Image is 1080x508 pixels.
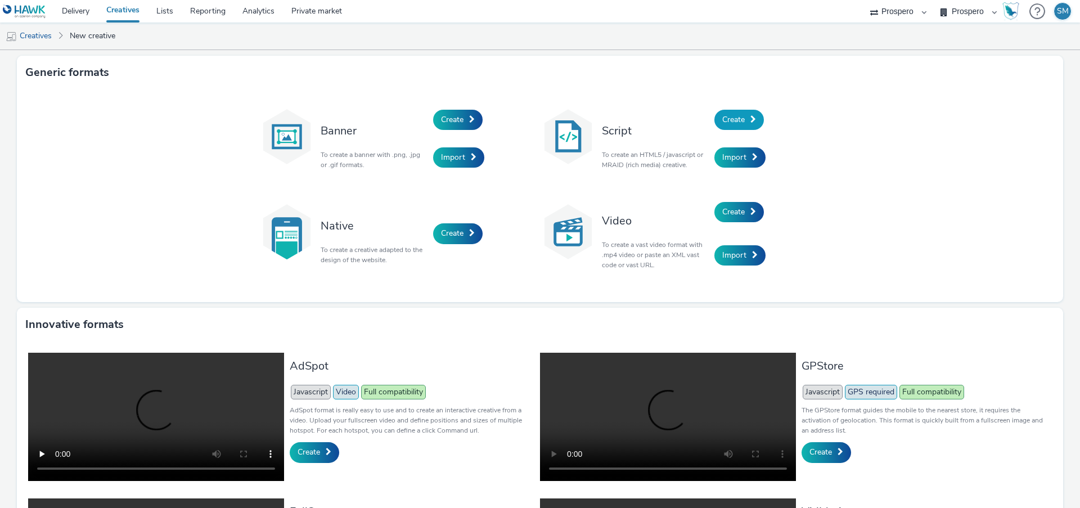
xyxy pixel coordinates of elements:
[321,123,427,138] h3: Banner
[803,385,843,399] span: Javascript
[6,31,17,42] img: mobile
[25,316,124,333] h3: Innovative formats
[602,213,709,228] h3: Video
[722,114,745,125] span: Create
[802,405,1046,435] p: The GPStore format guides the mobile to the nearest store, it requires the activation of geolocat...
[290,442,339,462] a: Create
[291,385,331,399] span: Javascript
[441,228,463,239] span: Create
[321,150,427,170] p: To create a banner with .png, .jpg or .gif formats.
[298,447,320,457] span: Create
[361,385,426,399] span: Full compatibility
[25,64,109,81] h3: Generic formats
[602,150,709,170] p: To create an HTML5 / javascript or MRAID (rich media) creative.
[714,110,764,130] a: Create
[809,447,832,457] span: Create
[802,442,851,462] a: Create
[714,202,764,222] a: Create
[714,147,766,168] a: Import
[64,23,121,50] a: New creative
[540,204,596,260] img: video.svg
[845,385,897,399] span: GPS required
[602,123,709,138] h3: Script
[290,405,534,435] p: AdSpot format is really easy to use and to create an interactive creative from a video. Upload yo...
[1002,2,1024,20] a: Hawk Academy
[899,385,964,399] span: Full compatibility
[259,204,315,260] img: native.svg
[259,109,315,165] img: banner.svg
[290,358,534,374] h3: AdSpot
[802,358,1046,374] h3: GPStore
[433,223,483,244] a: Create
[321,218,427,233] h3: Native
[441,152,465,163] span: Import
[433,147,484,168] a: Import
[722,206,745,217] span: Create
[1002,2,1019,20] img: Hawk Academy
[333,385,359,399] span: Video
[321,245,427,265] p: To create a creative adapted to the design of the website.
[540,109,596,165] img: code.svg
[714,245,766,266] a: Import
[722,152,746,163] span: Import
[433,110,483,130] a: Create
[441,114,463,125] span: Create
[722,250,746,260] span: Import
[3,5,46,19] img: undefined Logo
[1057,3,1069,20] div: SM
[602,240,709,270] p: To create a vast video format with .mp4 video or paste an XML vast code or vast URL.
